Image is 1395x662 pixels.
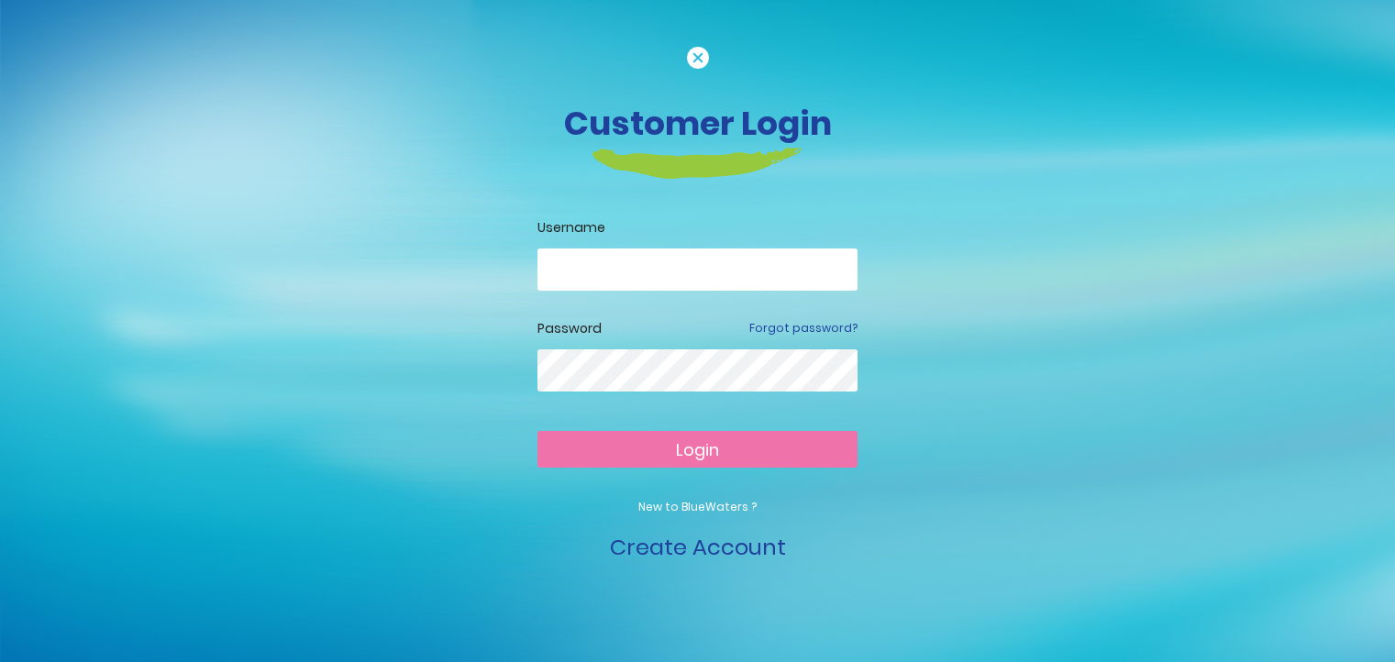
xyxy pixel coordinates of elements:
[610,532,786,562] a: Create Account
[537,499,858,515] p: New to BlueWaters ?
[537,431,858,468] button: Login
[749,320,858,337] a: Forgot password?
[189,104,1207,143] h3: Customer Login
[537,218,858,237] label: Username
[676,438,719,461] span: Login
[687,47,709,69] img: cancel
[537,319,602,338] label: Password
[592,148,803,179] img: login-heading-border.png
